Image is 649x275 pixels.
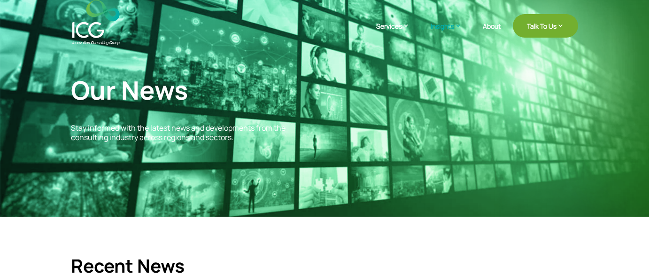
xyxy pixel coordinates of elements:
a: Insights [431,21,471,45]
a: Talk To Us [513,14,578,38]
span: Stay informed with the latest news and developments from the consulting industry across regions a... [71,123,286,142]
span: Our News [71,72,188,107]
a: Services [376,21,419,45]
a: About [483,23,501,45]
